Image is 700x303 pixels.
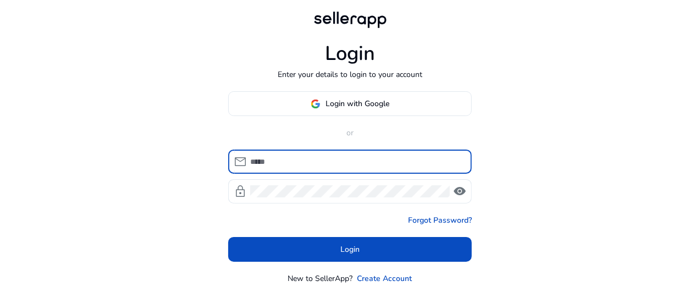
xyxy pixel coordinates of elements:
span: Login [340,244,360,255]
h1: Login [325,42,375,65]
span: visibility [453,185,466,198]
button: Login [228,237,472,262]
p: Enter your details to login to your account [278,69,422,80]
p: or [228,127,472,139]
a: Forgot Password? [408,214,472,226]
img: google-logo.svg [311,99,321,109]
button: Login with Google [228,91,472,116]
p: New to SellerApp? [288,273,353,284]
span: mail [234,155,247,168]
span: Login with Google [326,98,390,109]
a: Create Account [357,273,412,284]
span: lock [234,185,247,198]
